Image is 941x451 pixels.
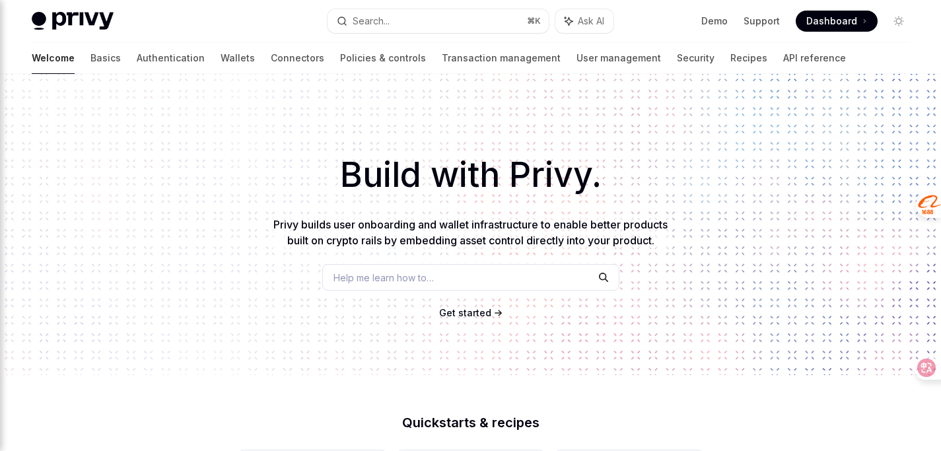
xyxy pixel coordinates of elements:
img: light logo [32,12,114,30]
a: Wallets [221,42,255,74]
a: Support [744,15,780,28]
a: API reference [783,42,846,74]
span: Ask AI [578,15,604,28]
a: Authentication [137,42,205,74]
span: ⌘ K [527,16,541,26]
span: Help me learn how to… [333,271,434,285]
a: User management [576,42,661,74]
a: Demo [701,15,728,28]
h1: Build with Privy. [21,149,920,201]
span: Privy builds user onboarding and wallet infrastructure to enable better products built on crypto ... [273,218,668,247]
span: Get started [439,307,491,318]
h2: Quickstarts & recipes [238,416,703,429]
a: Welcome [32,42,75,74]
div: Search... [353,13,390,29]
button: Toggle dark mode [888,11,909,32]
a: Get started [439,306,491,320]
a: Policies & controls [340,42,426,74]
button: Ask AI [555,9,613,33]
button: Search...⌘K [328,9,548,33]
a: Dashboard [796,11,878,32]
a: Recipes [730,42,767,74]
a: Transaction management [442,42,561,74]
a: Basics [90,42,121,74]
a: Security [677,42,714,74]
span: Dashboard [806,15,857,28]
a: Connectors [271,42,324,74]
